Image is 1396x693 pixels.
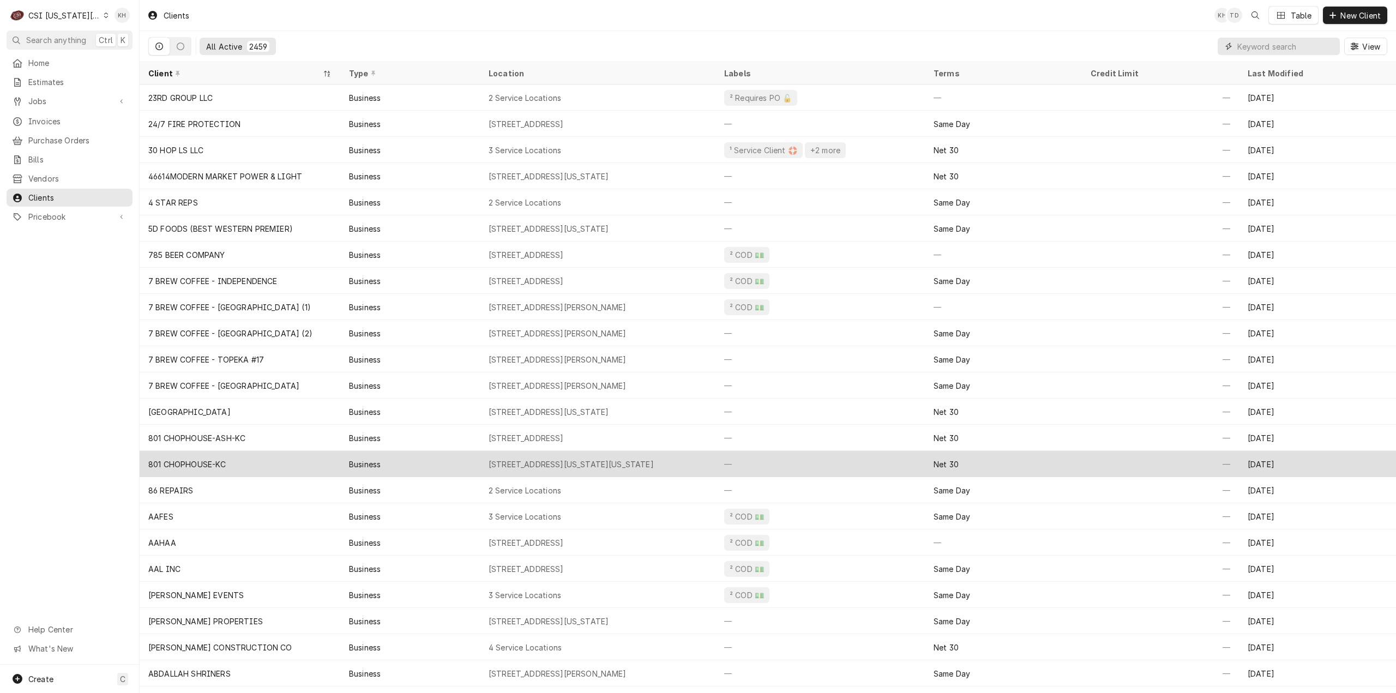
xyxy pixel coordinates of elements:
div: [STREET_ADDRESS] [489,563,564,575]
div: [DATE] [1239,163,1396,189]
div: Business [349,302,381,313]
div: [DATE] [1239,477,1396,503]
div: 3 Service Locations [489,511,561,522]
div: ² COD 💵 [729,537,765,549]
a: Invoices [7,112,133,130]
div: [DATE] [1239,451,1396,477]
div: ABDALLAH SHRINERS [148,668,231,679]
div: [DATE] [1239,189,1396,215]
div: 23RD GROUP LLC [148,92,213,104]
div: Same Day [934,328,970,339]
div: Same Day [934,275,970,287]
button: Search anythingCtrlK [7,31,133,50]
div: Tim Devereux's Avatar [1227,8,1242,23]
span: Pricebook [28,211,111,222]
a: Purchase Orders [7,131,133,149]
div: — [1082,556,1239,582]
div: — [715,215,925,242]
div: [DATE] [1239,346,1396,372]
span: K [121,34,125,46]
div: — [715,346,925,372]
div: Same Day [934,616,970,627]
div: — [1082,399,1239,425]
div: ² COD 💵 [729,275,765,287]
div: Business [349,328,381,339]
div: Client [148,68,321,79]
div: — [1082,163,1239,189]
div: — [715,634,925,660]
div: — [1082,660,1239,686]
div: Type [349,68,469,79]
div: [STREET_ADDRESS][PERSON_NAME] [489,328,627,339]
div: CSI Kansas City's Avatar [10,8,25,23]
div: Business [349,171,381,182]
div: [STREET_ADDRESS][PERSON_NAME] [489,668,627,679]
div: [DATE] [1239,111,1396,137]
div: 801 CHOPHOUSE-ASH-KC [148,432,245,444]
div: Net 30 [934,144,959,156]
div: Net 30 [934,459,959,470]
div: — [1082,320,1239,346]
div: — [715,477,925,503]
a: Go to Pricebook [7,208,133,226]
div: Business [349,92,381,104]
div: Kelsey Hetlage's Avatar [1214,8,1230,23]
div: — [1082,372,1239,399]
div: Net 30 [934,406,959,418]
div: — [1082,503,1239,529]
div: Business [349,537,381,549]
div: — [1082,608,1239,634]
div: C [10,8,25,23]
span: Jobs [28,95,111,107]
div: [DATE] [1239,660,1396,686]
div: Business [349,223,381,234]
span: What's New [28,643,126,654]
div: [PERSON_NAME] EVENTS [148,589,244,601]
div: [STREET_ADDRESS] [489,537,564,549]
span: C [120,673,125,685]
div: Last Modified [1248,68,1385,79]
div: — [1082,294,1239,320]
div: Business [349,275,381,287]
a: Go to Help Center [7,620,133,638]
div: Net 30 [934,171,959,182]
div: Business [349,511,381,522]
span: Home [28,57,127,69]
div: — [715,372,925,399]
div: [GEOGRAPHIC_DATA] [148,406,231,418]
div: [DATE] [1239,137,1396,163]
div: — [1082,582,1239,608]
div: — [1082,451,1239,477]
a: Go to Jobs [7,92,133,110]
div: Same Day [934,354,970,365]
div: ² Requires PO 🔓 [729,92,793,104]
div: — [715,189,925,215]
div: Terms [934,68,1071,79]
div: — [715,163,925,189]
button: Open search [1247,7,1264,24]
div: — [925,294,1082,320]
span: Purchase Orders [28,135,127,146]
div: — [925,529,1082,556]
span: Bills [28,154,127,165]
div: — [715,425,925,451]
button: New Client [1323,7,1387,24]
div: — [715,608,925,634]
div: 3 Service Locations [489,144,561,156]
div: [DATE] [1239,399,1396,425]
span: New Client [1338,10,1383,21]
div: — [1082,85,1239,111]
a: Go to What's New [7,640,133,658]
div: Business [349,616,381,627]
div: ² COD 💵 [729,563,765,575]
div: Business [349,563,381,575]
a: Bills [7,150,133,168]
div: — [1082,137,1239,163]
div: [PERSON_NAME] PROPERTIES [148,616,263,627]
div: Business [349,432,381,444]
div: [STREET_ADDRESS][PERSON_NAME] [489,380,627,391]
div: Business [349,668,381,679]
div: [STREET_ADDRESS][US_STATE] [489,616,609,627]
div: 3 Service Locations [489,589,561,601]
div: 24/7 FIRE PROTECTION [148,118,240,130]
